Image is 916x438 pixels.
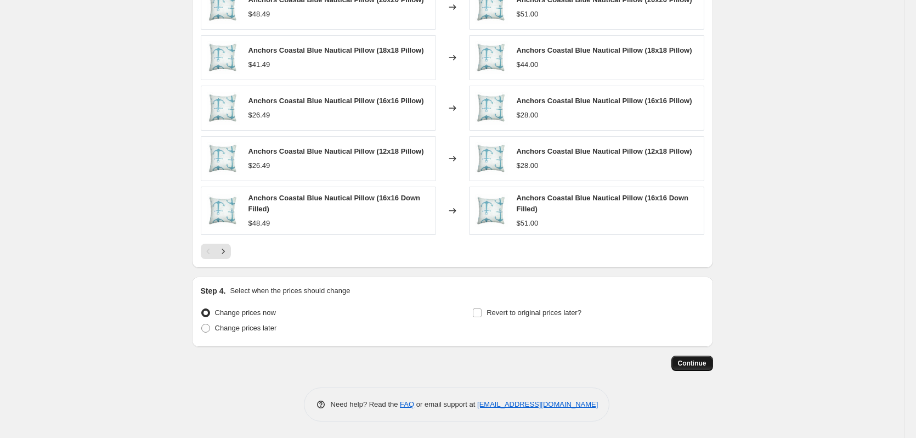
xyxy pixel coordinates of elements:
[414,400,477,408] span: or email support at
[216,244,231,259] button: Next
[248,147,424,155] span: Anchors Coastal Blue Nautical Pillow (12x18 Pillow)
[517,147,692,155] span: Anchors Coastal Blue Nautical Pillow (12x18 Pillow)
[331,400,400,408] span: Need help? Read the
[201,244,231,259] nav: Pagination
[248,46,424,54] span: Anchors Coastal Blue Nautical Pillow (18x18 Pillow)
[678,359,706,368] span: Continue
[475,194,508,227] img: anchors-coastal-blue-nautical-pillow-707343_80x.jpg
[475,41,508,74] img: anchors-coastal-blue-nautical-pillow-707343_80x.jpg
[487,308,581,317] span: Revert to original prices later?
[475,92,508,125] img: anchors-coastal-blue-nautical-pillow-707343_80x.jpg
[215,324,277,332] span: Change prices later
[248,110,270,121] div: $26.49
[400,400,414,408] a: FAQ
[201,285,226,296] h2: Step 4.
[248,160,270,171] div: $26.49
[207,194,240,227] img: anchors-coastal-blue-nautical-pillow-707343_80x.jpg
[207,41,240,74] img: anchors-coastal-blue-nautical-pillow-707343_80x.jpg
[248,194,421,213] span: Anchors Coastal Blue Nautical Pillow (16x16 Down Filled)
[248,97,424,105] span: Anchors Coastal Blue Nautical Pillow (16x16 Pillow)
[517,9,539,20] div: $51.00
[517,59,539,70] div: $44.00
[517,46,692,54] span: Anchors Coastal Blue Nautical Pillow (18x18 Pillow)
[207,142,240,175] img: anchors-coastal-blue-nautical-pillow-707343_80x.jpg
[207,92,240,125] img: anchors-coastal-blue-nautical-pillow-707343_80x.jpg
[671,356,713,371] button: Continue
[517,194,689,213] span: Anchors Coastal Blue Nautical Pillow (16x16 Down Filled)
[517,110,539,121] div: $28.00
[215,308,276,317] span: Change prices now
[477,400,598,408] a: [EMAIL_ADDRESS][DOMAIN_NAME]
[517,97,692,105] span: Anchors Coastal Blue Nautical Pillow (16x16 Pillow)
[248,218,270,229] div: $48.49
[517,218,539,229] div: $51.00
[517,160,539,171] div: $28.00
[230,285,350,296] p: Select when the prices should change
[475,142,508,175] img: anchors-coastal-blue-nautical-pillow-707343_80x.jpg
[248,9,270,20] div: $48.49
[248,59,270,70] div: $41.49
